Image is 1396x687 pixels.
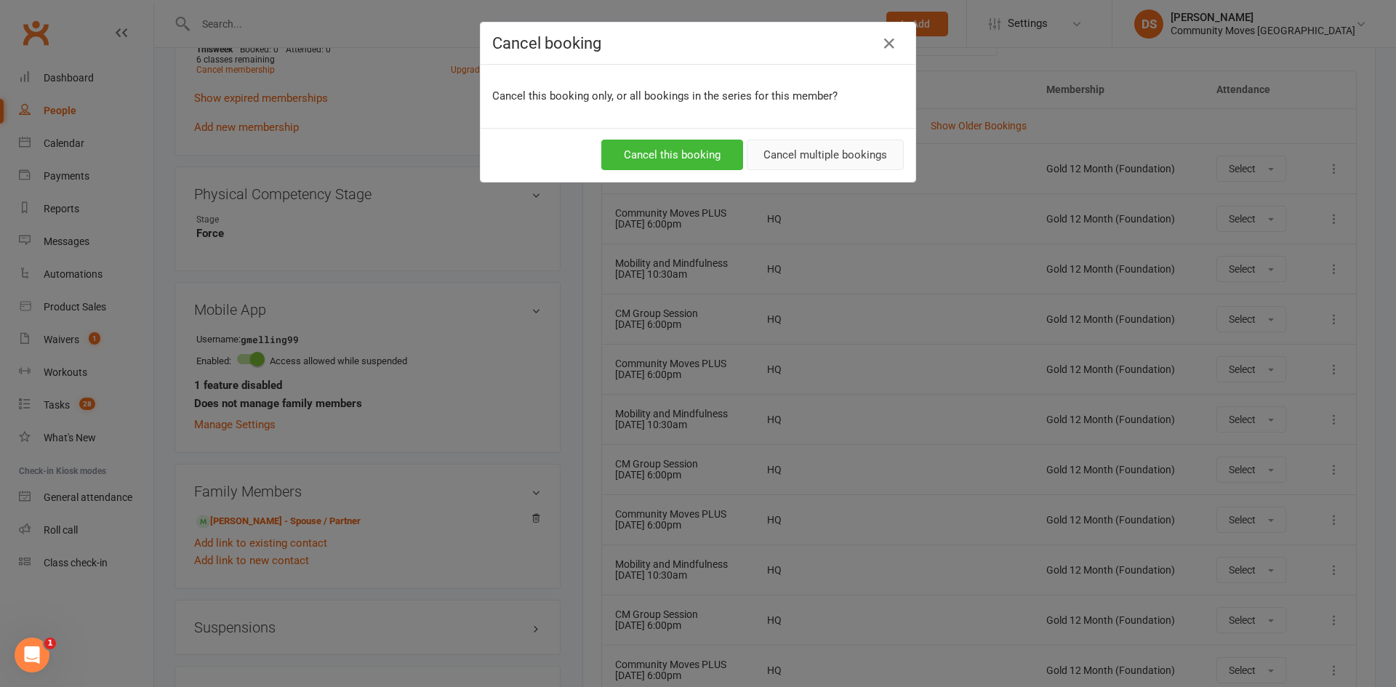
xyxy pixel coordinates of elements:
[44,638,56,649] span: 1
[747,140,904,170] button: Cancel multiple bookings
[601,140,743,170] button: Cancel this booking
[878,32,901,55] button: Close
[15,638,49,672] iframe: Intercom live chat
[492,87,904,105] p: Cancel this booking only, or all bookings in the series for this member?
[492,34,904,52] h4: Cancel booking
